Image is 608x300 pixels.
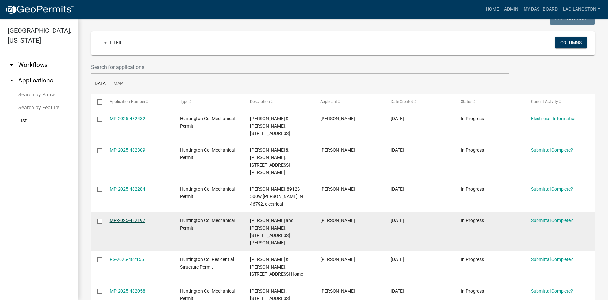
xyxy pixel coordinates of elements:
datatable-header-cell: Applicant [314,94,384,110]
button: Columns [555,37,587,48]
span: Travis Harrison [320,288,355,294]
span: Status [461,99,472,104]
span: Huntington Co. Mechanical Permit [180,116,235,129]
datatable-header-cell: Select [91,94,103,110]
span: Applicant [320,99,337,104]
datatable-header-cell: Status [455,94,525,110]
a: MP-2025-482284 [110,186,145,192]
span: In Progress [461,218,484,223]
a: Submittal Complete? [531,186,573,192]
span: Huntington Co. Mechanical Permit [180,186,235,199]
span: Kennedy, Paul & Lorraine, 3544 W 528 N, electrical [250,116,290,136]
span: Jon Leidig [320,147,355,153]
datatable-header-cell: Current Activity [525,94,595,110]
a: Electrician Information [531,116,577,121]
span: Huntington Co. Residential Structure Permit [180,257,234,269]
datatable-header-cell: Description [244,94,314,110]
input: Search for applications [91,60,509,74]
span: Type [180,99,188,104]
a: + Filter [99,37,127,48]
a: LaciLangston [560,3,603,16]
a: Submittal Complete? [531,288,573,294]
a: Submittal Complete? [531,218,573,223]
a: My Dashboard [521,3,560,16]
span: In Progress [461,147,484,153]
span: Lynn Madden [320,257,355,262]
span: 09/22/2025 [391,218,404,223]
a: Map [109,74,127,94]
span: Date Created [391,99,413,104]
span: 09/22/2025 [391,288,404,294]
span: Aaron McDaniel [320,186,355,192]
span: Aaron McDaniel [320,218,355,223]
i: arrow_drop_up [8,77,16,84]
span: Description [250,99,270,104]
a: Data [91,74,109,94]
a: Admin [501,3,521,16]
a: Submittal Complete? [531,147,573,153]
span: KAHN, STEVEN A & JULIE A, 3326 E 900 N, New Home [250,257,303,277]
span: Matthew Plasterer, 8912S-500W Warren IN 46792, electrical [250,186,303,206]
a: MP-2025-482432 [110,116,145,121]
span: Current Activity [531,99,558,104]
span: Blaine & Teresa Kaylor, 167 E Lamont RD, plumbing [250,147,290,175]
a: Home [483,3,501,16]
span: 09/22/2025 [391,257,404,262]
span: In Progress [461,257,484,262]
span: Huntington Co. Mechanical Permit [180,147,235,160]
span: In Progress [461,116,484,121]
a: MP-2025-482058 [110,288,145,294]
a: MP-2025-482309 [110,147,145,153]
span: 09/22/2025 [391,147,404,153]
span: In Progress [461,186,484,192]
span: 09/22/2025 [391,186,404,192]
datatable-header-cell: Date Created [384,94,454,110]
button: Bulk Actions [550,13,595,25]
span: Huntington Co. Mechanical Permit [180,218,235,231]
span: David and Pamela Shideler, 319W 11th St. Warren IN 46792, electrical [250,218,294,245]
a: Submittal Complete? [531,257,573,262]
span: In Progress [461,288,484,294]
datatable-header-cell: Application Number [103,94,173,110]
span: 09/23/2025 [391,116,404,121]
a: RS-2025-482155 [110,257,144,262]
span: James A Burke [320,116,355,121]
span: Application Number [110,99,145,104]
datatable-header-cell: Type [174,94,244,110]
a: MP-2025-482197 [110,218,145,223]
i: arrow_drop_down [8,61,16,69]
